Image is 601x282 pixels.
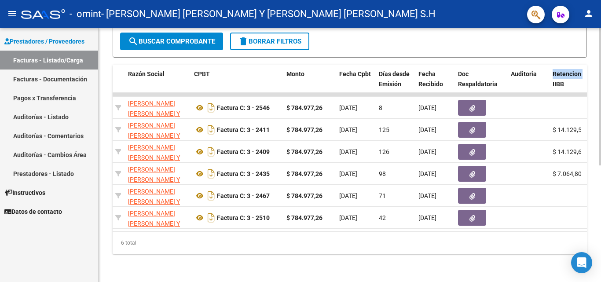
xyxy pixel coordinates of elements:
span: Razón Social [128,70,165,77]
span: Fecha Recibido [418,70,443,88]
span: $ 7.064,80 [553,170,582,177]
span: [DATE] [339,126,357,133]
span: [DATE] [418,192,436,199]
datatable-header-cell: CPBT [191,65,283,103]
i: Descargar documento [205,123,217,137]
span: [DATE] [418,214,436,221]
span: [DATE] [339,192,357,199]
span: Prestadores / Proveedores [4,37,84,46]
span: [PERSON_NAME] [PERSON_NAME] Y [PERSON_NAME] [PERSON_NAME] S.H [128,188,186,225]
span: Buscar Comprobante [128,37,215,45]
span: 98 [379,170,386,177]
span: [DATE] [339,148,357,155]
span: [PERSON_NAME] [PERSON_NAME] Y [PERSON_NAME] [PERSON_NAME] S.H [128,100,186,137]
strong: $ 784.977,26 [286,148,322,155]
div: 30714206520 [128,121,187,139]
span: - [PERSON_NAME] [PERSON_NAME] Y [PERSON_NAME] [PERSON_NAME] S.H [101,4,436,24]
strong: $ 784.977,26 [286,192,322,199]
span: - omint [70,4,101,24]
datatable-header-cell: Monto [283,65,336,103]
i: Descargar documento [205,167,217,181]
button: Borrar Filtros [230,33,309,50]
strong: Factura C: 3 - 2546 [217,104,270,111]
div: 30714206520 [128,209,187,227]
span: Datos de contacto [4,207,62,216]
strong: Factura C: 3 - 2435 [217,170,270,177]
strong: $ 784.977,26 [286,170,322,177]
strong: $ 784.977,26 [286,104,322,111]
span: [PERSON_NAME] [PERSON_NAME] Y [PERSON_NAME] [PERSON_NAME] S.H [128,122,186,159]
i: Descargar documento [205,211,217,225]
datatable-header-cell: Fecha Recibido [415,65,454,103]
strong: $ 784.977,26 [286,126,322,133]
span: Auditoria [511,70,537,77]
mat-icon: search [128,36,139,47]
datatable-header-cell: Días desde Emisión [375,65,415,103]
div: 30714206520 [128,165,187,183]
datatable-header-cell: Fecha Cpbt [336,65,375,103]
span: [DATE] [418,170,436,177]
span: Días desde Emisión [379,70,410,88]
span: Monto [286,70,304,77]
i: Descargar documento [205,189,217,203]
span: Retencion IIBB [553,70,581,88]
span: 8 [379,104,382,111]
button: Buscar Comprobante [120,33,223,50]
span: Borrar Filtros [238,37,301,45]
div: 30714206520 [128,187,187,205]
span: $ 14.129,58 [553,126,585,133]
span: [PERSON_NAME] [PERSON_NAME] Y [PERSON_NAME] [PERSON_NAME] S.H [128,166,186,203]
strong: Factura C: 3 - 2409 [217,148,270,155]
span: [PERSON_NAME] [PERSON_NAME] Y [PERSON_NAME] [PERSON_NAME] S.H [128,210,186,247]
span: 42 [379,214,386,221]
span: Fecha Cpbt [339,70,371,77]
strong: Factura C: 3 - 2411 [217,126,270,133]
datatable-header-cell: Doc Respaldatoria [454,65,507,103]
span: Doc Respaldatoria [458,70,498,88]
span: [DATE] [418,148,436,155]
span: [DATE] [339,214,357,221]
span: CPBT [194,70,210,77]
span: [DATE] [339,170,357,177]
div: 6 total [113,232,587,254]
span: 71 [379,192,386,199]
mat-icon: menu [7,8,18,19]
span: [DATE] [339,104,357,111]
div: 30714206520 [128,143,187,161]
span: $ 14.129,60 [553,148,585,155]
strong: $ 784.977,26 [286,214,322,221]
strong: Factura C: 3 - 2510 [217,214,270,221]
i: Descargar documento [205,145,217,159]
span: [DATE] [418,126,436,133]
span: 125 [379,126,389,133]
span: 126 [379,148,389,155]
span: Instructivos [4,188,45,198]
strong: Factura C: 3 - 2467 [217,192,270,199]
mat-icon: person [583,8,594,19]
datatable-header-cell: Retencion IIBB [549,65,584,103]
mat-icon: delete [238,36,249,47]
span: [PERSON_NAME] [PERSON_NAME] Y [PERSON_NAME] [PERSON_NAME] S.H [128,144,186,181]
span: [DATE] [418,104,436,111]
i: Descargar documento [205,101,217,115]
div: Open Intercom Messenger [571,252,592,273]
datatable-header-cell: Auditoria [507,65,549,103]
div: 30714206520 [128,99,187,117]
datatable-header-cell: Razón Social [125,65,191,103]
